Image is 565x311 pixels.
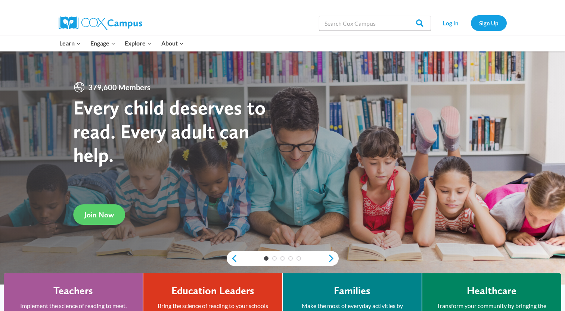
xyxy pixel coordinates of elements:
input: Search Cox Campus [319,16,431,31]
h4: Families [334,285,370,297]
span: 379,600 Members [85,81,153,93]
a: 4 [288,256,293,261]
a: Log In [435,15,467,31]
span: Join Now [84,210,114,219]
nav: Primary Navigation [55,35,189,51]
strong: Every child deserves to read. Every adult can help. [73,95,266,167]
span: Engage [90,38,115,48]
span: About [161,38,184,48]
span: Explore [125,38,152,48]
a: 3 [280,256,285,261]
a: Join Now [73,204,125,225]
a: 2 [272,256,277,261]
a: Sign Up [471,15,507,31]
h4: Teachers [53,285,93,297]
span: Learn [59,38,81,48]
h4: Healthcare [467,285,516,297]
h4: Education Leaders [171,285,254,297]
div: content slider buttons [227,251,339,266]
nav: Secondary Navigation [435,15,507,31]
a: 5 [297,256,301,261]
a: 1 [264,256,268,261]
img: Cox Campus [59,16,142,30]
a: previous [227,254,238,263]
a: next [327,254,339,263]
